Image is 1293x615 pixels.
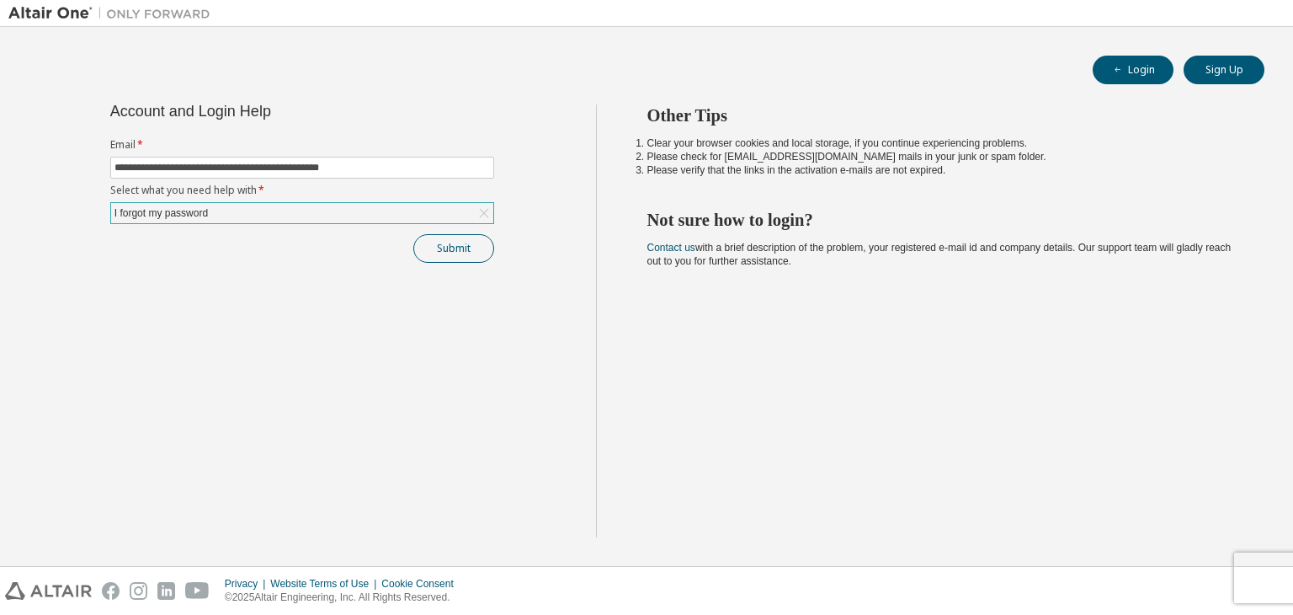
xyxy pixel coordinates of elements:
div: Privacy [225,577,270,591]
li: Clear your browser cookies and local storage, if you continue experiencing problems. [647,136,1235,150]
span: with a brief description of the problem, your registered e-mail id and company details. Our suppo... [647,242,1232,267]
button: Sign Up [1184,56,1264,84]
a: Contact us [647,242,695,254]
li: Please check for [EMAIL_ADDRESS][DOMAIN_NAME] mails in your junk or spam folder. [647,150,1235,163]
div: I forgot my password [112,204,210,222]
img: Altair One [8,5,219,22]
button: Submit [413,234,494,263]
div: Website Terms of Use [270,577,381,591]
img: linkedin.svg [157,582,175,600]
h2: Other Tips [647,104,1235,126]
p: © 2025 Altair Engineering, Inc. All Rights Reserved. [225,591,464,605]
label: Select what you need help with [110,184,494,197]
li: Please verify that the links in the activation e-mails are not expired. [647,163,1235,177]
img: facebook.svg [102,582,120,600]
h2: Not sure how to login? [647,209,1235,231]
div: I forgot my password [111,203,493,223]
img: instagram.svg [130,582,147,600]
img: youtube.svg [185,582,210,600]
div: Account and Login Help [110,104,418,118]
button: Login [1093,56,1173,84]
label: Email [110,138,494,152]
div: Cookie Consent [381,577,463,591]
img: altair_logo.svg [5,582,92,600]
